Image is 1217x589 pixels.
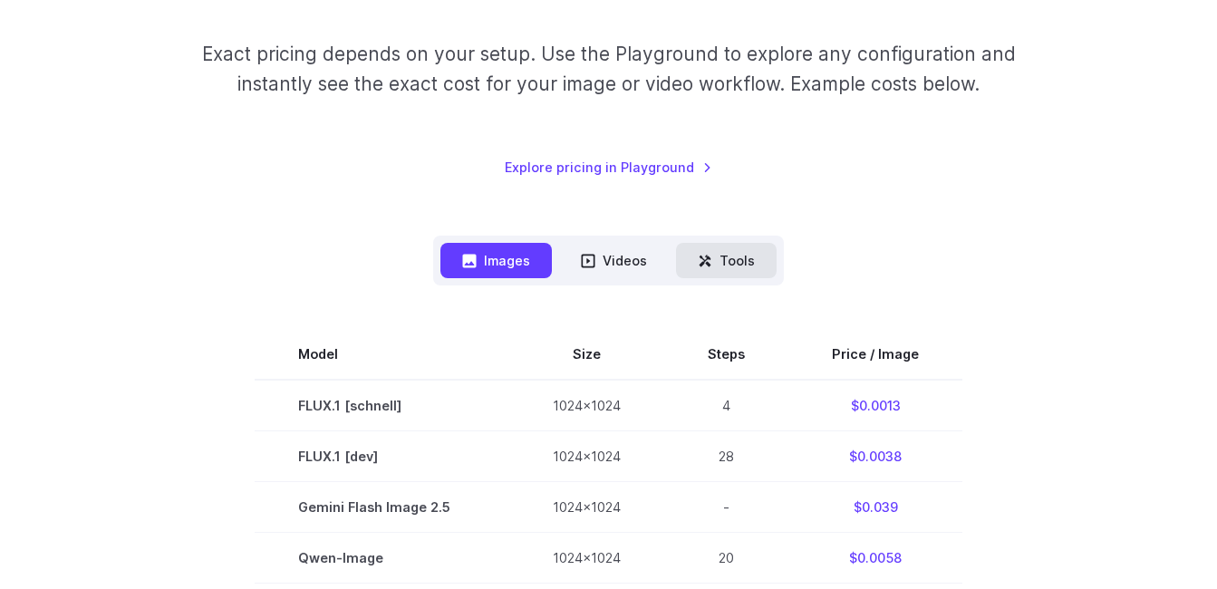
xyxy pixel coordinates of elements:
td: $0.039 [788,482,962,533]
button: Videos [559,243,669,278]
td: - [664,482,788,533]
td: $0.0013 [788,380,962,431]
td: 28 [664,431,788,482]
th: Model [255,329,509,380]
td: Qwen-Image [255,533,509,584]
td: 1024x1024 [509,482,664,533]
td: 1024x1024 [509,431,664,482]
th: Size [509,329,664,380]
td: 1024x1024 [509,533,664,584]
td: 4 [664,380,788,431]
p: Exact pricing depends on your setup. Use the Playground to explore any configuration and instantl... [198,39,1019,100]
td: 20 [664,533,788,584]
td: FLUX.1 [dev] [255,431,509,482]
th: Price / Image [788,329,962,380]
td: 1024x1024 [509,380,664,431]
td: FLUX.1 [schnell] [255,380,509,431]
td: $0.0038 [788,431,962,482]
a: Explore pricing in Playground [505,157,712,178]
td: $0.0058 [788,533,962,584]
th: Steps [664,329,788,380]
span: Gemini Flash Image 2.5 [298,497,466,517]
button: Tools [676,243,777,278]
button: Images [440,243,552,278]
